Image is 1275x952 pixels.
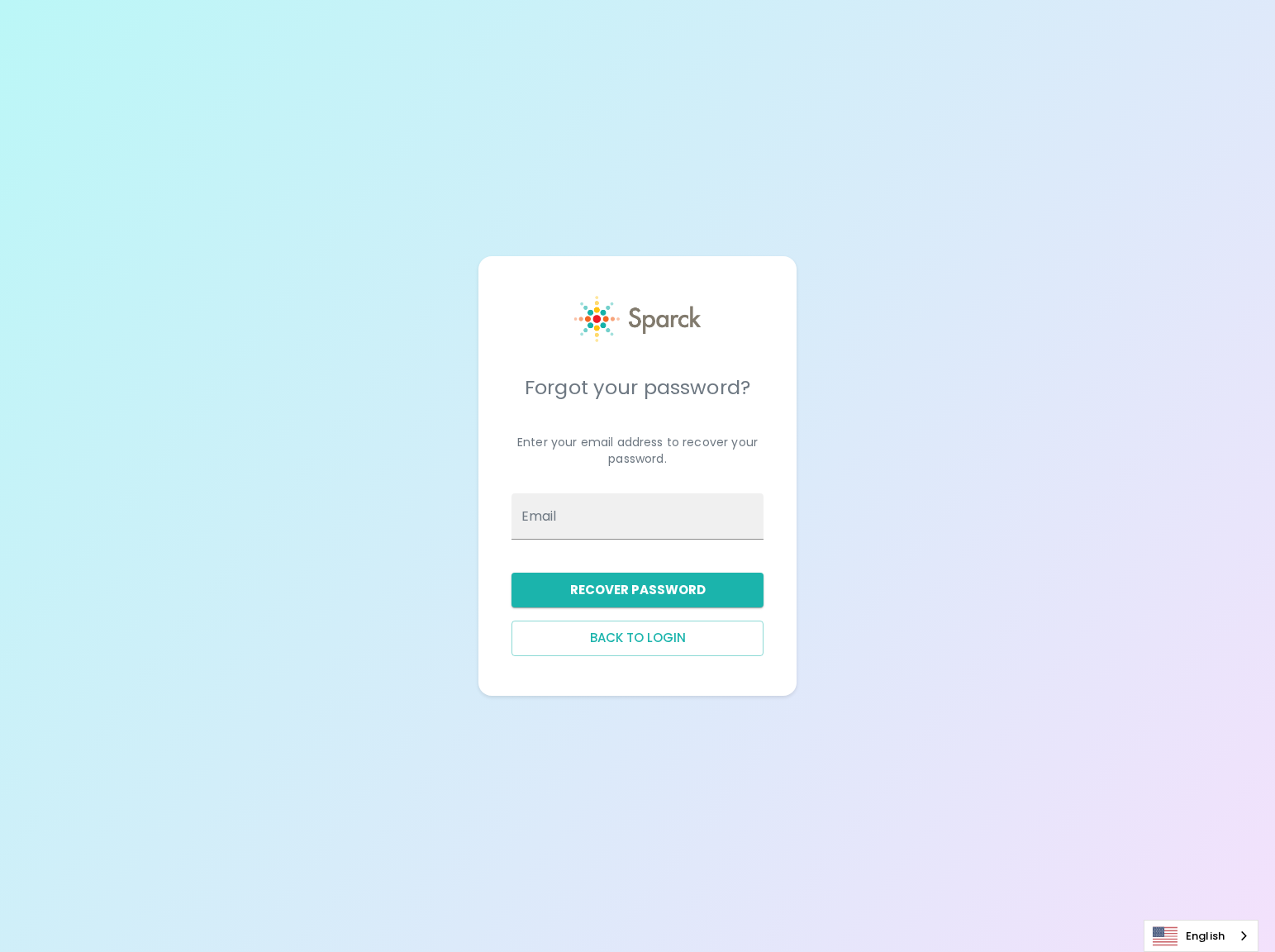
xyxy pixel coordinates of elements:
button: Recover Password [511,573,764,607]
img: Sparck logo [574,296,701,342]
div: Language [1144,920,1258,952]
a: English [1144,921,1258,951]
button: Back to login [511,621,764,655]
p: Enter your email address to recover your password. [511,434,764,467]
h5: Forgot your password? [511,374,764,401]
aside: Language selected: English [1144,920,1258,952]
